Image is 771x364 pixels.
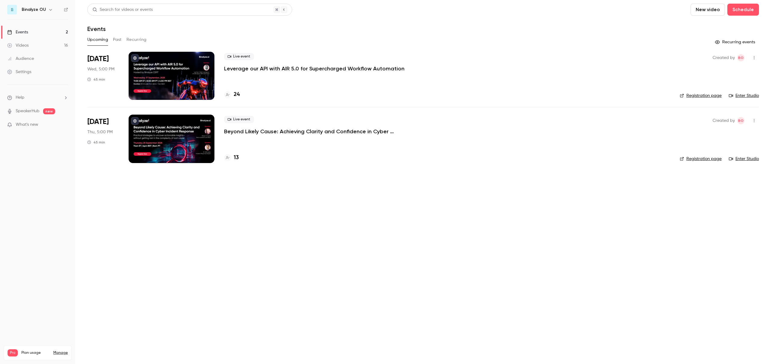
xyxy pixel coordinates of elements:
[113,35,122,45] button: Past
[16,94,24,101] span: Help
[729,93,759,99] a: Enter Studio
[738,117,744,124] span: BO
[92,7,153,13] div: Search for videos or events
[87,25,106,32] h1: Events
[53,350,68,355] a: Manage
[7,69,31,75] div: Settings
[87,35,108,45] button: Upcoming
[738,54,744,61] span: BO
[11,7,14,13] span: B
[234,91,240,99] h4: 24
[61,122,68,128] iframe: Noticeable Trigger
[87,54,109,64] span: [DATE]
[7,29,28,35] div: Events
[680,156,722,162] a: Registration page
[727,4,759,16] button: Schedule
[224,65,404,72] a: Leverage our API with AIR 5.0 for Supercharged Workflow Automation
[680,93,722,99] a: Registration page
[713,54,735,61] span: Created by
[87,66,114,72] span: Wed, 5:00 PM
[737,117,744,124] span: Binalyze OU
[87,140,105,145] div: 45 min
[224,154,239,162] a: 13
[691,4,725,16] button: New video
[224,53,254,60] span: Live event
[16,122,38,128] span: What's new
[16,108,39,114] a: SpeakerHub
[87,117,109,127] span: [DATE]
[713,117,735,124] span: Created by
[87,52,119,100] div: Sep 17 Wed, 5:00 PM (Europe/Sarajevo)
[7,42,29,48] div: Videos
[87,77,105,82] div: 45 min
[234,154,239,162] h4: 13
[8,349,18,356] span: Pro
[7,56,34,62] div: Audience
[126,35,147,45] button: Recurring
[7,94,68,101] li: help-dropdown-opener
[87,115,119,163] div: Sep 25 Thu, 5:00 PM (Europe/Sarajevo)
[737,54,744,61] span: Binalyze OU
[712,37,759,47] button: Recurring events
[224,128,405,135] a: Beyond Likely Cause: Achieving Clarity and Confidence in Cyber Incident Response
[729,156,759,162] a: Enter Studio
[43,108,55,114] span: new
[22,7,46,13] h6: Binalyze OU
[21,350,50,355] span: Plan usage
[87,129,113,135] span: Thu, 5:00 PM
[224,91,240,99] a: 24
[224,116,254,123] span: Live event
